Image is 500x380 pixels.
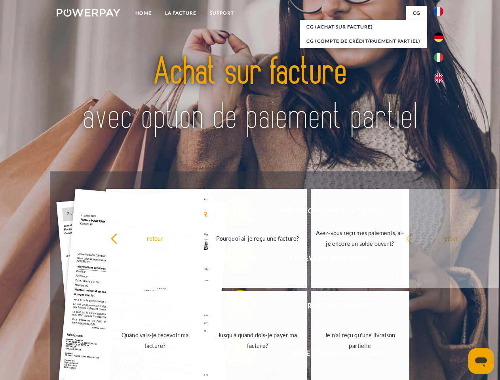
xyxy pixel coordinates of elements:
[434,73,443,83] img: en
[405,233,494,243] div: retour
[57,9,120,17] img: logo-powerpay-white.svg
[300,20,427,34] a: CG (achat sur facture)
[434,53,443,62] img: it
[203,6,241,20] a: Support
[311,189,409,288] a: Avez-vous reçu mes paiements, ai-je encore un solde ouvert?
[316,228,405,249] div: Avez-vous reçu mes paiements, ai-je encore un solde ouvert?
[158,6,203,20] a: LA FACTURE
[110,233,200,243] div: retour
[213,330,302,351] div: Jusqu'à quand dois-je payer ma facture?
[300,34,427,48] a: CG (Compte de crédit/paiement partiel)
[316,330,405,351] div: Je n'ai reçu qu'une livraison partielle
[406,6,427,20] a: CG
[434,32,443,42] img: de
[213,233,302,243] div: Pourquoi ai-je reçu une facture?
[76,38,424,152] img: title-powerpay_fr.svg
[110,330,200,351] div: Quand vais-je recevoir ma facture?
[434,7,443,16] img: fr
[129,6,158,20] a: Home
[468,348,494,374] iframe: Bouton de lancement de la fenêtre de messagerie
